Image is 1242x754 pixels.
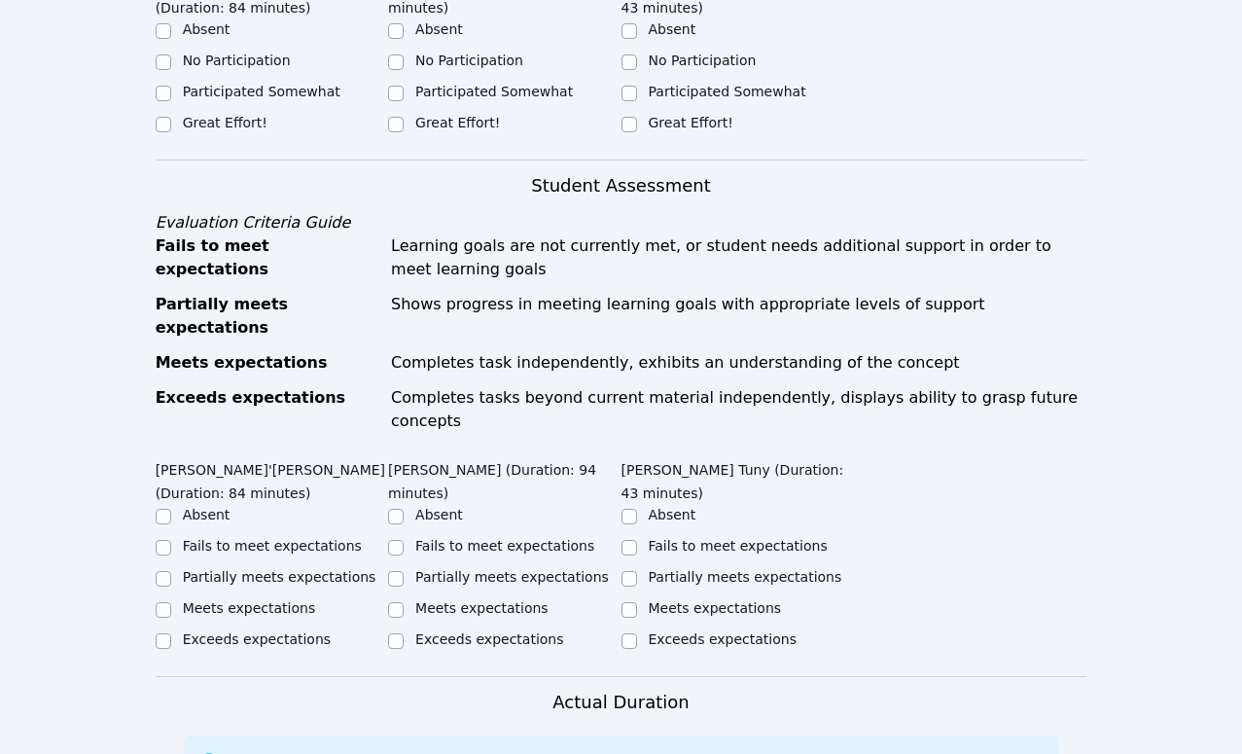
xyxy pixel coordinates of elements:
[388,452,621,505] legend: [PERSON_NAME] (Duration: 94 minutes)
[156,452,388,505] legend: [PERSON_NAME]'[PERSON_NAME] (Duration: 84 minutes)
[415,115,500,130] label: Great Effort!
[649,21,696,37] label: Absent
[649,569,842,585] label: Partially meets expectations
[183,115,267,130] label: Great Effort!
[183,538,362,554] label: Fails to meet expectations
[183,569,376,585] label: Partially meets expectations
[183,600,316,616] label: Meets expectations
[415,631,563,647] label: Exceeds expectations
[415,538,594,554] label: Fails to meet expectations
[156,211,1087,234] div: Evaluation Criteria Guide
[415,84,573,99] label: Participated Somewhat
[156,172,1087,199] h3: Student Assessment
[649,115,733,130] label: Great Effort!
[621,452,854,505] legend: [PERSON_NAME] Tuny (Duration: 43 minutes)
[183,631,331,647] label: Exceeds expectations
[156,351,379,375] div: Meets expectations
[156,234,379,281] div: Fails to meet expectations
[183,53,291,68] label: No Participation
[391,351,1086,375] div: Completes task independently, exhibits an understanding of the concept
[649,84,806,99] label: Participated Somewhat
[415,600,549,616] label: Meets expectations
[391,293,1086,340] div: Shows progress in meeting learning goals with appropriate levels of support
[415,21,463,37] label: Absent
[649,600,782,616] label: Meets expectations
[415,569,609,585] label: Partially meets expectations
[183,21,231,37] label: Absent
[649,538,828,554] label: Fails to meet expectations
[391,234,1086,281] div: Learning goals are not currently met, or student needs additional support in order to meet learni...
[156,386,379,433] div: Exceeds expectations
[183,507,231,522] label: Absent
[415,53,523,68] label: No Participation
[649,53,757,68] label: No Participation
[415,507,463,522] label: Absent
[649,507,696,522] label: Absent
[391,386,1086,433] div: Completes tasks beyond current material independently, displays ability to grasp future concepts
[183,84,340,99] label: Participated Somewhat
[552,689,689,716] h3: Actual Duration
[156,293,379,340] div: Partially meets expectations
[649,631,797,647] label: Exceeds expectations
